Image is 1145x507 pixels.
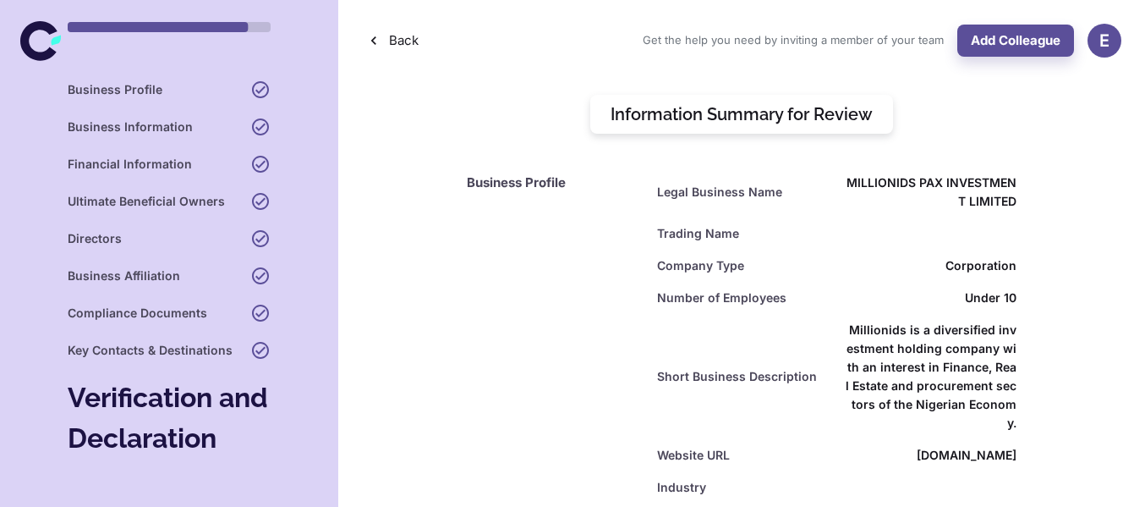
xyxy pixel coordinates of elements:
[467,174,637,193] h6: Business Profile
[68,304,207,322] h6: Compliance Documents
[68,377,271,459] h4: Verification and Declaration
[846,321,1016,433] h6: Millionids is a diversified investment holding company with an interest in Finance, Real Estate a...
[657,183,782,201] h6: Legal Business Name
[68,155,192,174] h6: Financial Information
[362,25,425,57] button: Back
[657,224,739,243] h6: Trading Name
[1087,24,1121,58] button: E
[657,478,706,497] h6: Industry
[657,256,744,275] h6: Company Type
[846,174,1016,211] h6: MILLIONIDS PAX INVESTMENT LIMITED
[68,118,193,136] h6: Business Information
[68,341,233,360] h6: Key Contacts & Destinations
[657,446,730,465] h6: Website URL
[68,229,122,248] h6: Directors
[657,367,817,386] h6: Short Business Description
[957,25,1074,57] button: Add Colleague
[611,102,873,127] h5: Information Summary for Review
[68,192,225,211] h6: Ultimate Beneficial Owners
[643,32,944,49] span: Get the help you need by inviting a member of your team
[68,267,180,285] h6: Business Affiliation
[945,256,1016,275] span: Corporation
[657,289,786,307] h6: Number of Employees
[68,80,162,99] h6: Business Profile
[965,289,1016,307] span: Under 10
[917,446,1016,465] h6: [DOMAIN_NAME]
